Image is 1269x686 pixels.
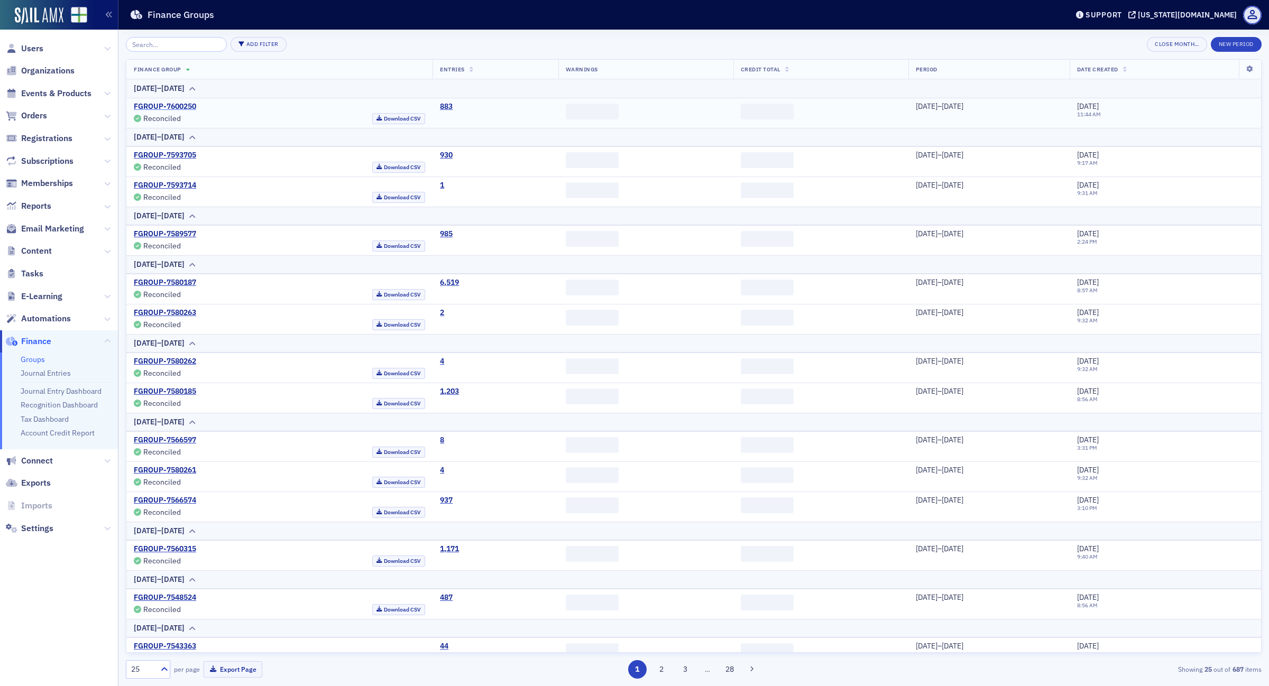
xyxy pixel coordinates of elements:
[134,259,185,270] div: [DATE]–[DATE]
[21,268,43,280] span: Tasks
[440,593,453,602] div: 487
[372,604,426,615] a: Download CSV
[174,664,200,674] label: per page
[134,642,196,651] a: FGROUP-7543363
[1077,395,1098,403] time: 8:56 AM
[21,88,91,99] span: Events & Products
[741,66,780,73] span: Credit Total
[1077,495,1099,505] span: [DATE]
[1077,544,1099,553] span: [DATE]
[440,642,448,651] div: 44
[21,65,75,77] span: Organizations
[916,102,1062,112] div: [DATE]–[DATE]
[134,151,196,160] a: FGROUP-7593705
[143,370,181,376] div: Reconciled
[134,308,196,318] a: FGROUP-7580263
[134,338,185,349] div: [DATE]–[DATE]
[916,435,1062,445] div: [DATE]–[DATE]
[566,546,619,562] span: ‌
[6,500,52,512] a: Imports
[1077,474,1098,481] time: 9:32 AM
[916,308,1062,318] div: [DATE]–[DATE]
[134,574,185,585] div: [DATE]–[DATE]
[440,308,444,318] div: 2
[916,66,937,73] span: Period
[372,289,426,300] a: Download CSV
[440,357,444,366] div: 4
[134,278,196,288] a: FGROUP-7580187
[741,358,794,374] span: ‌
[440,181,444,190] div: 1
[916,593,1062,602] div: [DATE]–[DATE]
[676,660,695,679] button: 3
[566,310,619,326] span: ‌
[1202,664,1213,674] strong: 25
[440,466,444,475] div: 4
[134,132,185,143] div: [DATE]–[DATE]
[741,437,794,453] span: ‌
[1077,435,1099,444] span: [DATE]
[916,278,1062,288] div: [DATE]–[DATE]
[1128,11,1240,18] button: [US_STATE][DOMAIN_NAME]
[741,467,794,483] span: ‌
[1077,110,1101,118] time: 11:44 AM
[21,178,73,189] span: Memberships
[1077,66,1118,73] span: Date Created
[1077,238,1097,245] time: 2:24 PM
[21,155,73,167] span: Subscriptions
[440,496,453,505] a: 937
[1077,317,1098,324] time: 9:32 AM
[6,110,47,122] a: Orders
[566,280,619,295] span: ‌
[440,387,459,396] div: 1,203
[6,65,75,77] a: Organizations
[741,104,794,119] span: ‌
[1077,553,1098,560] time: 9:40 AM
[1077,641,1099,651] span: [DATE]
[440,278,459,288] a: 6,519
[6,245,52,257] a: Content
[440,151,453,160] div: 930
[1077,504,1097,512] time: 3:10 PM
[372,162,426,173] a: Download CSV
[148,8,214,21] h1: Finance Groups
[21,428,95,438] a: Account Credit Report
[134,229,196,239] a: FGROUP-7589577
[15,7,63,24] a: SailAMX
[566,643,619,659] span: ‌
[372,507,426,518] a: Download CSV
[566,595,619,610] span: ‌
[440,544,459,554] a: 1,171
[134,544,196,554] a: FGROUP-7560315
[63,7,87,25] a: View Homepage
[916,151,1062,160] div: [DATE]–[DATE]
[134,435,196,445] a: FGROUP-7566597
[916,544,1062,554] div: [DATE]–[DATE]
[916,387,1062,396] div: [DATE]–[DATE]
[71,7,87,23] img: SailAMX
[1077,277,1099,287] span: [DATE]
[6,336,51,347] a: Finance
[721,660,739,679] button: 28
[741,595,794,610] span: ‌
[134,387,196,396] a: FGROUP-7580185
[6,313,71,325] a: Automations
[21,386,102,396] a: Journal Entry Dashboard
[916,466,1062,475] div: [DATE]–[DATE]
[21,523,53,534] span: Settings
[21,455,53,467] span: Connect
[372,192,426,203] a: Download CSV
[1086,10,1122,20] div: Support
[21,313,71,325] span: Automations
[1077,386,1099,396] span: [DATE]
[700,664,715,674] span: …
[6,455,53,467] a: Connect
[741,643,794,659] span: ‌
[1147,37,1207,52] button: Close Month…
[372,555,426,567] a: Download CSV
[21,477,51,489] span: Exports
[204,661,262,678] button: Export Page
[1077,444,1097,451] time: 3:31 PM
[21,414,69,424] a: Tax Dashboard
